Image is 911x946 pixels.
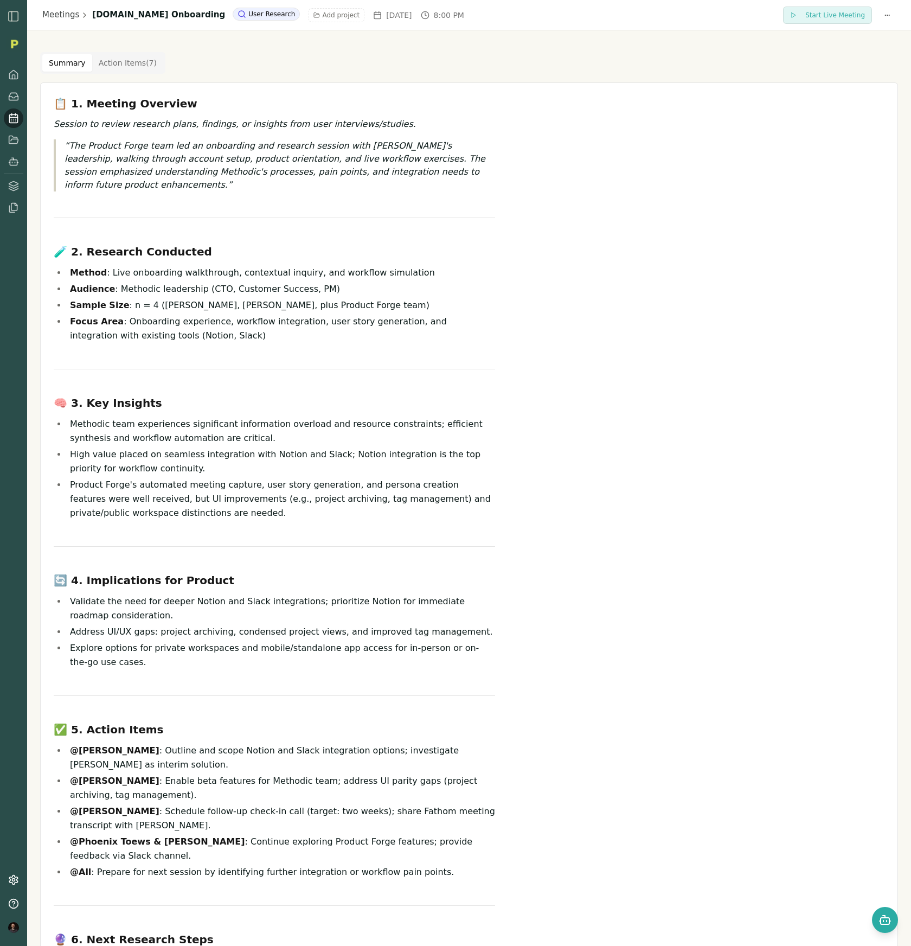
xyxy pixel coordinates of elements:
[54,244,495,259] h3: 🧪 2. Research Conducted
[783,7,872,24] button: Start Live Meeting
[54,96,495,111] h3: 📋 1. Meeting Overview
[67,298,495,312] li: : n = 4 ([PERSON_NAME], [PERSON_NAME], plus Product Forge team)
[233,8,300,21] div: User Research
[8,922,19,933] img: profile
[67,641,495,669] li: Explore options for private workspaces and mobile/standalone app access for in-person or on-the-g...
[54,573,495,588] h3: 🔄 4. Implications for Product
[805,11,865,20] span: Start Live Meeting
[54,722,495,737] h3: ✅ 5. Action Items
[70,745,159,756] strong: @[PERSON_NAME]
[70,867,91,877] strong: @All
[42,54,92,72] button: Summary
[92,9,225,21] h1: [DOMAIN_NAME] Onboarding
[309,8,364,22] button: Add project
[70,316,124,327] strong: Focus Area
[67,865,495,879] li: : Prepare for next session by identifying further integration or workflow pain points.
[4,894,23,913] button: Help
[70,776,159,786] strong: @[PERSON_NAME]
[67,804,495,833] li: : Schedule follow-up check-in call (target: two weeks); share Fathom meeting transcript with [PER...
[67,625,495,639] li: Address UI/UX gaps: project archiving, condensed project views, and improved tag management.
[54,119,416,129] em: Session to review research plans, findings, or insights from user interviews/studies.
[70,806,159,816] strong: @[PERSON_NAME]
[67,744,495,772] li: : Outline and scope Notion and Slack integration options; investigate [PERSON_NAME] as interim so...
[70,836,245,847] strong: @Phoenix Toews & [PERSON_NAME]
[70,284,115,294] strong: Audience
[6,36,22,52] img: Organization logo
[54,395,495,411] h3: 🧠 3. Key Insights
[67,448,495,476] li: High value placed on seamless integration with Notion and Slack; Notion integration is the top pr...
[92,54,163,72] button: Action Items ( 7 )
[70,267,107,278] strong: Method
[67,595,495,623] li: Validate the need for deeper Notion and Slack integrations; prioritize Notion for immediate roadm...
[67,835,495,863] li: : Continue exploring Product Forge features; provide feedback via Slack channel.
[67,478,495,520] li: Product Forge's automated meeting capture, user story generation, and persona creation features w...
[67,282,495,296] li: : Methodic leadership (CTO, Customer Success, PM)
[67,266,495,280] li: : Live onboarding walkthrough, contextual inquiry, and workflow simulation
[67,774,495,802] li: : Enable beta features for Methodic team; address UI parity gaps (project archiving, tag manageme...
[872,907,898,933] button: Open chat
[386,10,412,21] span: [DATE]
[65,139,495,191] p: The Product Forge team led an onboarding and research session with [PERSON_NAME]'s leadership, wa...
[434,10,464,21] span: 8:00 PM
[67,417,495,445] li: Methodic team experiences significant information overload and resource constraints; efficient sy...
[70,300,130,310] strong: Sample Size
[42,9,79,21] a: Meetings
[7,10,20,23] img: sidebar
[322,11,360,20] span: Add project
[67,315,495,343] li: : Onboarding experience, workflow integration, user story generation, and integration with existi...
